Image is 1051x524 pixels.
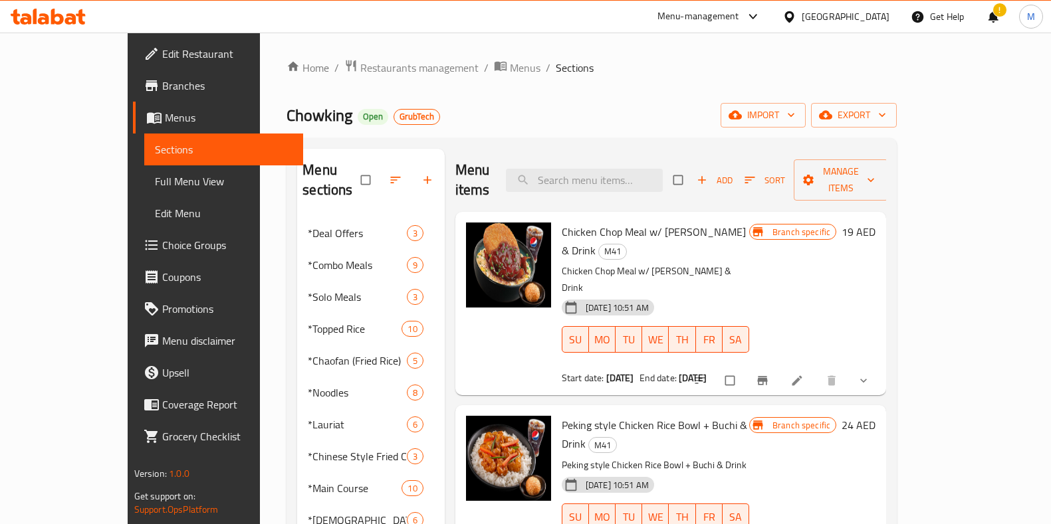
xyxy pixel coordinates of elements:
span: *Chaofan (Fried Rice) [308,353,406,369]
span: import [731,107,795,124]
button: SU [562,326,589,353]
a: Branches [133,70,303,102]
div: items [402,321,423,337]
div: items [407,225,423,241]
button: Sort [741,170,788,191]
a: Choice Groups [133,229,303,261]
h6: 24 AED [842,416,876,434]
span: *Topped Rice [308,321,402,337]
b: [DATE] [606,369,634,387]
a: Upsell [133,357,303,389]
span: *Solo Meals [308,289,406,305]
nav: breadcrumb [287,59,897,76]
img: Peking style Chicken Rice Bowl + Buchi & Drink [466,416,551,501]
span: TU [621,330,637,349]
span: *Lauriat [308,416,406,432]
span: M41 [599,244,626,259]
a: Support.OpsPlatform [134,501,219,518]
span: Sort items [736,170,794,191]
span: Peking style Chicken Rice Bowl + Buchi & Drink [562,415,747,454]
div: *Chaofan (Fried Rice)5 [297,345,444,377]
span: Sections [556,60,594,76]
span: Menu disclaimer [162,333,292,349]
div: Open [358,109,388,125]
p: Peking style Chicken Rice Bowl + Buchi & Drink [562,457,749,474]
span: Version: [134,465,167,482]
span: Choice Groups [162,237,292,253]
div: items [407,385,423,400]
span: Menus [165,110,292,126]
span: Branch specific [767,419,836,432]
span: Restaurants management [360,60,479,76]
span: *Chinese Style Fried Chicken [308,448,406,464]
span: Branch specific [767,226,836,238]
li: / [334,60,339,76]
span: 5 [408,355,423,367]
div: *Solo Meals3 [297,281,444,313]
span: Sort [745,173,785,188]
span: 10 [402,323,422,335]
span: 3 [408,227,423,240]
li: / [484,60,489,76]
a: Coverage Report [133,389,303,420]
span: Menus [510,60,540,76]
span: 3 [408,291,423,304]
span: [DATE] 10:51 AM [580,302,654,314]
button: delete [817,366,849,395]
img: Chicken Chop Meal w/ Buchi & Drink [466,222,551,307]
a: Full Menu View [144,165,303,197]
span: SU [568,330,584,349]
span: MO [594,330,610,349]
button: FR [696,326,723,353]
li: / [546,60,550,76]
span: Chicken Chop Meal w/ [PERSON_NAME] & Drink [562,222,746,260]
div: items [407,289,423,305]
span: Select all sections [353,167,381,193]
button: Add [693,170,736,191]
span: 6 [408,418,423,431]
span: WE [647,330,663,349]
div: items [407,353,423,369]
span: *Combo Meals [308,257,406,273]
a: Promotions [133,293,303,325]
div: *Deal Offers3 [297,217,444,249]
button: sort-choices [685,366,717,395]
h2: Menu items [455,160,490,200]
span: Get support on: [134,487,195,505]
span: 10 [402,482,422,495]
div: items [407,448,423,464]
h2: Menu sections [302,160,360,200]
span: Edit Menu [155,205,292,221]
b: [DATE] [679,369,707,387]
span: Upsell [162,365,292,381]
a: Menus [494,59,540,76]
a: Menus [133,102,303,133]
input: search [506,169,663,192]
span: *Deal Offers [308,225,406,241]
span: Select to update [717,368,745,393]
span: 1.0.0 [169,465,189,482]
span: export [822,107,886,124]
span: Edit Restaurant [162,46,292,62]
button: export [811,103,897,128]
span: *Noodles [308,385,406,400]
span: M41 [589,438,616,453]
span: Select section [665,167,693,193]
span: TH [674,330,690,349]
a: Edit menu item [790,374,806,387]
span: 3 [408,450,423,463]
a: Edit Restaurant [133,38,303,70]
span: End date: [640,369,677,387]
a: Menu disclaimer [133,325,303,357]
span: GrubTech [394,111,439,122]
span: Start date: [562,369,604,387]
a: Coupons [133,261,303,293]
span: Promotions [162,301,292,317]
button: TU [616,326,642,353]
div: *Main Course10 [297,472,444,504]
span: Manage items [804,163,877,197]
span: *Main Course [308,480,402,496]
